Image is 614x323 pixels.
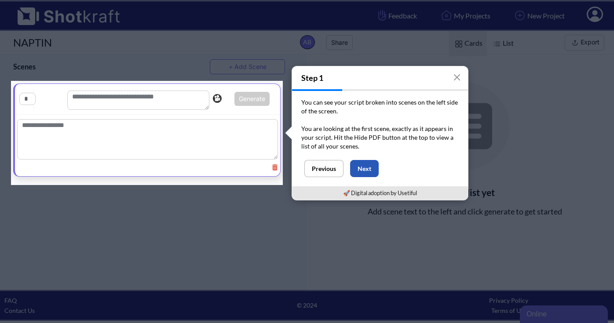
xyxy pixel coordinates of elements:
[350,160,379,177] button: Next
[234,92,270,106] button: Generate
[292,66,468,89] h4: Step 1
[343,189,417,196] a: 🚀 Digital adoption by Usetiful
[304,160,344,177] button: Previous
[301,124,459,151] p: You are looking at the first scene, exactly as it appears in your script. Hit the Hide PDF button...
[7,5,81,16] div: Online
[211,92,223,105] img: Camera Icon
[301,98,459,124] p: You can see your script broken into scenes on the left side of the screen.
